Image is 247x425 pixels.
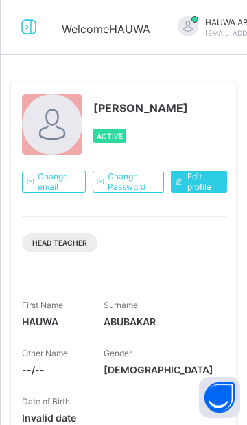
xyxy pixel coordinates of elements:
[62,22,150,36] span: Welcome HAUWA
[22,300,63,310] span: First Name
[97,132,123,140] span: Active
[22,396,70,406] span: Date of Birth
[104,348,132,358] span: Gender
[104,300,138,310] span: Surname
[22,412,83,424] span: Invalid date
[199,377,240,418] button: Open asap
[22,348,68,358] span: Other Name
[22,364,83,375] span: --/--
[108,171,153,192] span: Change Password
[93,101,188,115] span: [PERSON_NAME]
[22,316,83,327] span: HAUWA
[187,171,217,192] span: Edit profile
[104,364,213,375] span: [DEMOGRAPHIC_DATA]
[104,316,213,327] span: ABUBAKAR
[32,239,87,247] span: Head Teacher
[38,171,75,192] span: Change email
